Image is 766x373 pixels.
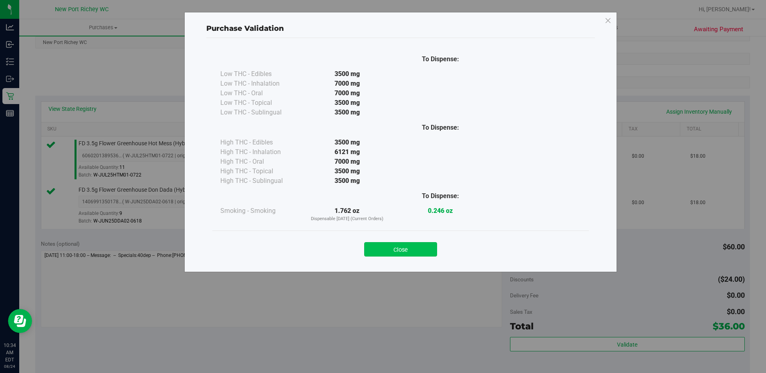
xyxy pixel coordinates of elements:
[220,147,300,157] div: High THC - Inhalation
[300,108,394,117] div: 3500 mg
[220,108,300,117] div: Low THC - Sublingual
[220,166,300,176] div: High THC - Topical
[220,69,300,79] div: Low THC - Edibles
[8,309,32,333] iframe: Resource center
[300,79,394,88] div: 7000 mg
[220,138,300,147] div: High THC - Edibles
[394,191,487,201] div: To Dispense:
[206,24,284,33] span: Purchase Validation
[300,147,394,157] div: 6121 mg
[300,88,394,98] div: 7000 mg
[220,176,300,186] div: High THC - Sublingual
[220,206,300,216] div: Smoking - Smoking
[300,69,394,79] div: 3500 mg
[220,157,300,166] div: High THC - Oral
[364,242,437,257] button: Close
[394,54,487,64] div: To Dispense:
[220,98,300,108] div: Low THC - Topical
[300,216,394,223] p: Dispensable [DATE] (Current Orders)
[300,206,394,223] div: 1.762 oz
[300,166,394,176] div: 3500 mg
[428,207,453,215] strong: 0.246 oz
[394,123,487,132] div: To Dispense:
[220,88,300,98] div: Low THC - Oral
[300,138,394,147] div: 3500 mg
[300,157,394,166] div: 7000 mg
[300,176,394,186] div: 3500 mg
[300,98,394,108] div: 3500 mg
[220,79,300,88] div: Low THC - Inhalation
